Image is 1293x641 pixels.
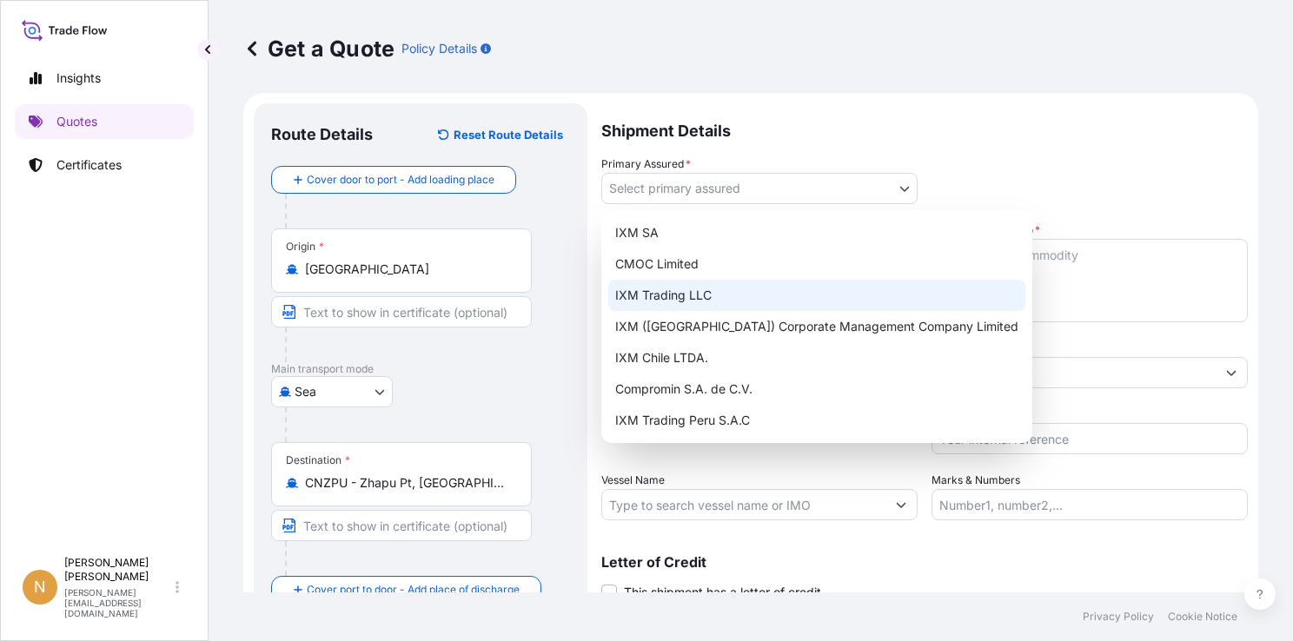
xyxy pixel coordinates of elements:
[608,311,1025,342] div: IXM ([GEOGRAPHIC_DATA]) Corporate Management Company Limited
[608,217,1025,248] div: IXM SA
[608,373,1025,405] div: Compromin S.A. de C.V.
[601,103,1248,155] p: Shipment Details
[243,35,395,63] p: Get a Quote
[608,280,1025,311] div: IXM Trading LLC
[401,40,477,57] p: Policy Details
[608,248,1025,280] div: CMOC Limited
[608,405,1025,436] div: IXM Trading Peru S.A.C
[608,342,1025,373] div: IXM Chile LTDA.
